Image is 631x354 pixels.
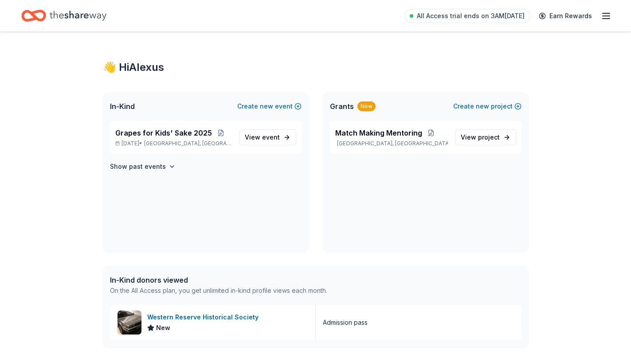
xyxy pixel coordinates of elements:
button: Createnewproject [453,101,521,112]
span: New [156,323,170,333]
p: [DATE] • [115,140,232,147]
p: [GEOGRAPHIC_DATA], [GEOGRAPHIC_DATA] [335,140,448,147]
span: All Access trial ends on 3AM[DATE] [417,11,525,21]
button: Show past events [110,161,176,172]
span: View [461,132,500,143]
div: 👋 Hi Alexus [103,60,529,74]
span: event [262,133,280,141]
span: View [245,132,280,143]
span: Match Making Mentoring [335,128,422,138]
span: Grants [330,101,354,112]
a: View project [455,129,516,145]
span: [GEOGRAPHIC_DATA], [GEOGRAPHIC_DATA] [144,140,231,147]
a: Home [21,5,106,26]
div: In-Kind donors viewed [110,275,327,285]
a: All Access trial ends on 3AM[DATE] [404,9,530,23]
span: Grapes for Kids' Sake 2025 [115,128,212,138]
a: View event [239,129,296,145]
div: On the All Access plan, you get unlimited in-kind profile views each month. [110,285,327,296]
a: Earn Rewards [533,8,597,24]
div: Admission pass [323,317,368,328]
span: new [476,101,489,112]
div: New [357,101,376,111]
h4: Show past events [110,161,166,172]
span: new [260,101,273,112]
span: project [478,133,500,141]
img: Image for Western Reserve Historical Society [118,311,141,335]
span: In-Kind [110,101,135,112]
div: Western Reserve Historical Society [147,312,262,323]
button: Createnewevent [237,101,302,112]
